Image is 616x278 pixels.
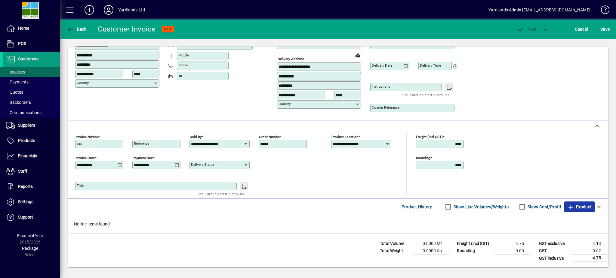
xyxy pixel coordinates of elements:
[372,105,399,110] mat-label: Courier Reference
[567,202,592,212] span: Product
[18,26,29,31] span: Home
[18,41,26,46] span: POS
[600,27,603,32] span: S
[68,215,608,233] div: No line items found
[353,50,363,60] a: View on map
[377,240,413,247] td: Total Volume
[372,84,390,89] mat-label: Instructions
[60,24,93,35] app-page-header-button: Back
[6,100,31,105] span: Backorders
[191,162,214,167] mat-label: Delivery status
[377,247,413,255] td: Total Weight
[402,91,450,98] mat-hint: Use 'Enter' to start a new line
[572,247,608,255] td: 0.62
[3,97,60,107] a: Backorders
[18,138,35,143] span: Products
[454,247,495,255] td: Rounding
[18,184,33,189] span: Reports
[599,24,611,35] button: Save
[517,27,537,32] span: ost
[600,24,610,34] span: ave
[17,233,43,238] span: Financial Year
[564,201,595,212] button: Product
[98,24,156,34] div: Customer Invoice
[6,110,42,115] span: Communications
[18,169,27,174] span: Staff
[18,123,35,128] span: Suppliers
[3,118,60,133] a: Suppliers
[454,240,495,247] td: Freight (incl GST)
[118,5,145,15] div: Yardlands Ltd
[18,56,38,61] span: Customers
[536,247,572,255] td: GST
[18,199,33,204] span: Settings
[164,27,172,31] span: NEW
[6,80,29,84] span: Payments
[372,63,392,68] mat-label: Delivery date
[452,204,509,210] label: Show Line Volumes/Weights
[573,24,590,35] button: Cancel
[18,153,37,158] span: Financials
[399,201,435,212] button: Product History
[6,90,23,95] span: Quotes
[3,179,60,194] a: Reports
[3,133,60,148] a: Products
[80,5,99,15] button: Add
[488,5,590,15] div: Yardlands Admin [EMAIL_ADDRESS][DOMAIN_NAME]
[514,24,540,35] button: Post
[75,156,95,160] mat-label: Invoice date
[575,24,588,34] span: Cancel
[526,204,561,210] label: Show Cost/Profit
[3,107,60,118] a: Communications
[331,135,358,139] mat-label: Product location
[18,215,33,219] span: Support
[536,255,572,262] td: GST inclusive
[420,63,441,68] mat-label: Delivery time
[178,53,189,57] mat-label: Mobile
[178,63,188,67] mat-label: Phone
[536,240,572,247] td: GST exclusive
[22,246,38,251] span: Package
[77,81,89,85] mat-label: Country
[572,255,608,262] td: 4.75
[572,240,608,247] td: 4.13
[134,141,149,146] mat-label: Reference
[198,190,245,197] mat-hint: Use 'Enter' to start a new line
[3,36,60,51] a: POS
[402,202,432,212] span: Product History
[259,135,281,139] mat-label: Order number
[3,67,60,77] a: Invoices
[495,247,531,255] td: 0.00
[6,69,25,74] span: Invoices
[77,183,84,188] mat-label: Title
[279,102,291,106] mat-label: Country
[3,21,60,36] a: Home
[75,135,100,139] mat-label: Invoice number
[99,5,118,15] button: Profile
[190,135,202,139] mat-label: Sold by
[416,156,430,160] mat-label: Rounding
[596,1,608,21] a: Knowledge Base
[65,24,88,35] button: Back
[133,156,153,160] mat-label: Payment due
[3,195,60,210] a: Settings
[66,27,87,32] span: Back
[416,135,443,139] mat-label: Freight (incl GST)
[413,247,449,255] td: 0.0000 Kg
[3,87,60,97] a: Quotes
[413,240,449,247] td: 0.0000 M³
[3,164,60,179] a: Staff
[495,240,531,247] td: 4.75
[3,77,60,87] a: Payments
[528,27,530,32] span: P
[3,149,60,164] a: Financials
[3,210,60,225] a: Support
